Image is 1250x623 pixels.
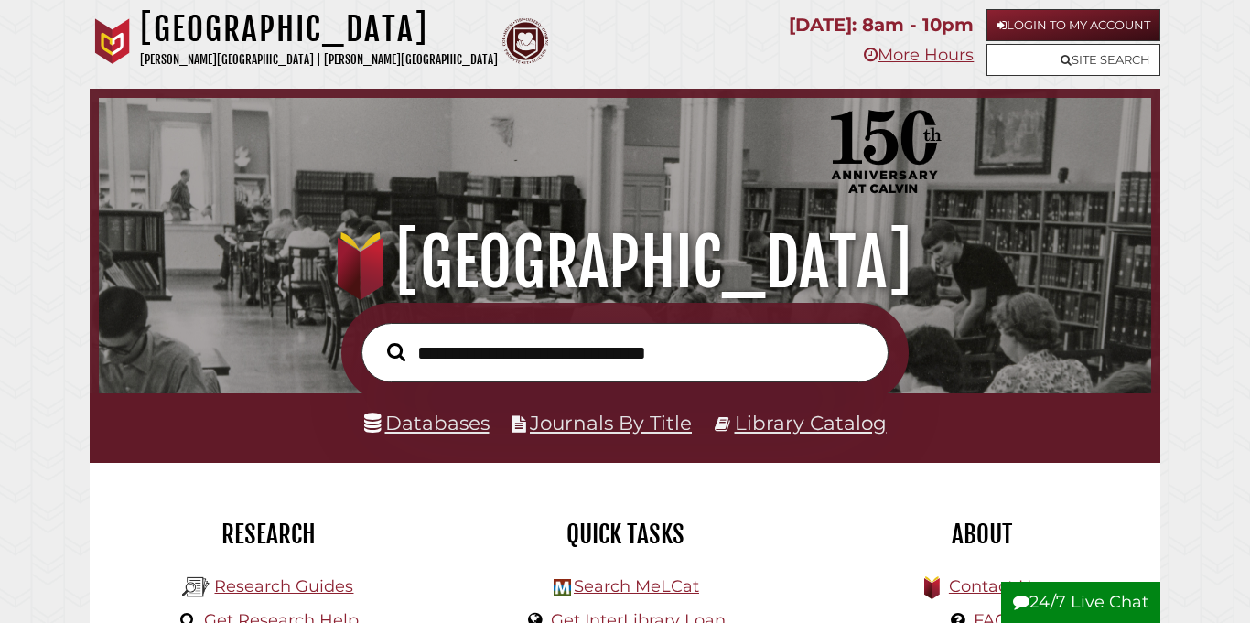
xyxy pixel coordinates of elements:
a: Journals By Title [530,411,692,435]
img: Calvin University [90,18,135,64]
p: [DATE]: 8am - 10pm [789,9,974,41]
h1: [GEOGRAPHIC_DATA] [140,9,498,49]
a: Login to My Account [986,9,1160,41]
img: Hekman Library Logo [182,574,210,601]
a: Search MeLCat [574,576,699,596]
h2: Quick Tasks [460,519,790,550]
button: Search [378,338,415,366]
p: [PERSON_NAME][GEOGRAPHIC_DATA] | [PERSON_NAME][GEOGRAPHIC_DATA] [140,49,498,70]
a: Site Search [986,44,1160,76]
h2: About [817,519,1147,550]
img: Hekman Library Logo [554,579,571,596]
h2: Research [103,519,433,550]
a: More Hours [864,45,974,65]
a: Library Catalog [735,411,887,435]
h1: [GEOGRAPHIC_DATA] [117,222,1132,303]
i: Search [387,342,405,362]
img: Calvin Theological Seminary [502,18,548,64]
a: Research Guides [214,576,353,596]
a: Databases [364,411,490,435]
a: Contact Us [949,576,1040,596]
